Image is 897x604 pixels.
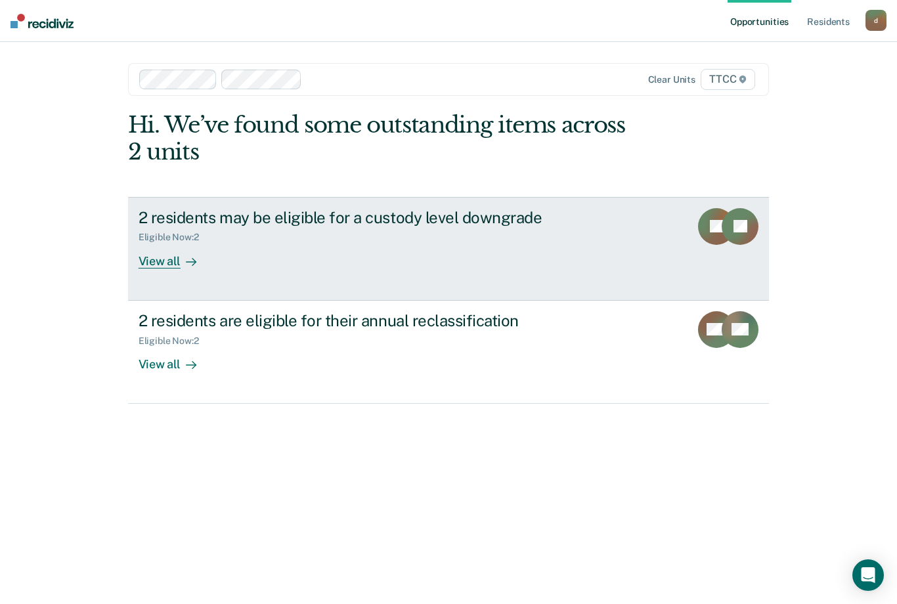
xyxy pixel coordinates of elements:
a: 2 residents may be eligible for a custody level downgradeEligible Now:2View all [128,197,770,301]
img: Recidiviz [11,14,74,28]
div: Hi. We’ve found some outstanding items across 2 units [128,112,641,165]
a: 2 residents are eligible for their annual reclassificationEligible Now:2View all [128,301,770,404]
span: TTCC [701,69,755,90]
button: d [865,10,886,31]
div: View all [139,346,212,372]
div: Open Intercom Messenger [852,559,884,591]
div: Eligible Now : 2 [139,335,209,347]
div: View all [139,243,212,269]
div: 2 residents may be eligible for a custody level downgrade [139,208,600,227]
div: 2 residents are eligible for their annual reclassification [139,311,600,330]
div: Clear units [648,74,696,85]
div: Eligible Now : 2 [139,232,209,243]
